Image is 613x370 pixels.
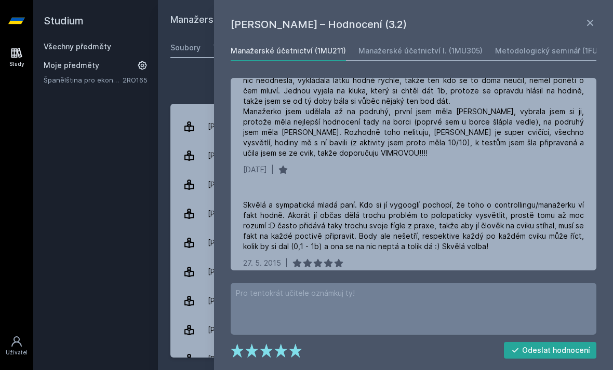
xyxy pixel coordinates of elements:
[44,75,123,85] a: Španělština pro ekonomy - středně pokročilá úroveň 1 (A2/B1)
[208,203,265,224] div: [PERSON_NAME]
[6,349,28,357] div: Uživatel
[170,37,201,58] a: Soubory
[9,60,24,68] div: Study
[170,170,601,199] a: [PERSON_NAME] 6 hodnocení 2.3
[170,43,201,53] div: Soubory
[213,37,234,58] a: Testy
[208,116,265,137] div: [PERSON_NAME]
[2,330,31,362] a: Uživatel
[170,316,601,345] a: [PERSON_NAME] 9 hodnocení 4.4
[208,262,265,282] div: [PERSON_NAME]
[208,145,265,166] div: [PERSON_NAME]
[170,199,601,228] a: [PERSON_NAME] 8 hodnocení 5.0
[271,165,274,175] div: |
[208,349,265,369] div: [PERSON_NAME]
[208,320,265,340] div: [PERSON_NAME]
[170,228,601,257] a: [PERSON_NAME] 16 hodnocení 3.5
[243,65,584,158] div: Paní inženýrka se zdá jako velmi milá paní, která rozumí problematice. Z jejích cvik jsem si vůbe...
[2,42,31,73] a: Study
[170,257,601,286] a: [PERSON_NAME] 5 hodnocení 3.2
[504,342,597,359] button: Odeslat hodnocení
[44,60,99,71] span: Moje předměty
[170,286,601,316] a: [PERSON_NAME] 1 hodnocení 5.0
[243,258,281,268] div: 27. 5. 2015
[213,43,234,53] div: Testy
[208,174,265,195] div: [PERSON_NAME]
[44,42,111,51] a: Všechny předměty
[208,232,265,253] div: [PERSON_NAME]
[285,258,288,268] div: |
[170,12,484,29] h2: Manažerské účetnictví (1MU211)
[243,200,584,252] div: Skvělá a sympatická mladá paní. Kdo si jí vygooglí pochopí, že toho o controllingu/manažerku ví f...
[208,291,265,311] div: [PERSON_NAME]
[170,141,601,170] a: [PERSON_NAME]
[123,76,148,84] a: 2RO165
[170,112,601,141] a: [PERSON_NAME]
[243,165,267,175] div: [DATE]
